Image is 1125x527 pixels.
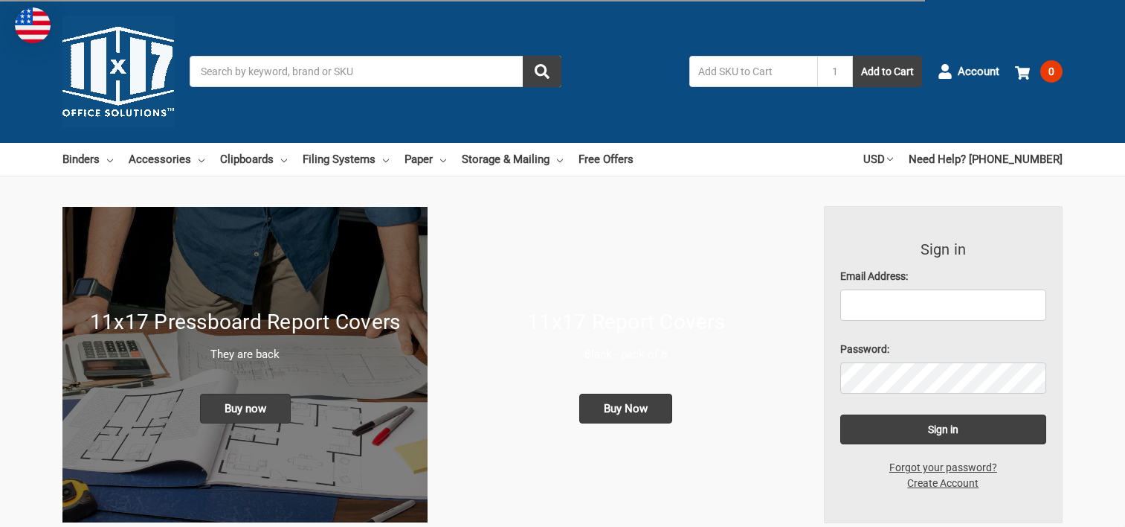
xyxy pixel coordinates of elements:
[443,207,808,523] a: 11x17 Report Covers 11x17 Report Covers Black - pack of 6 Buy Now
[15,7,51,43] img: duty and tax information for United States
[853,56,922,87] button: Add to Cart
[840,269,1047,284] label: Email Address:
[459,346,793,363] p: Black - pack of 6
[62,16,174,127] img: 11x17.com
[1015,52,1063,91] a: 0
[579,394,672,424] span: Buy Now
[840,238,1047,261] h3: Sign in
[840,342,1047,357] label: Password:
[62,207,428,523] a: New 11x17 Pressboard Binders 11x17 Pressboard Report Covers They are back Buy now
[899,476,987,491] a: Create Account
[62,207,428,523] img: New 11x17 Pressboard Binders
[78,307,412,338] h1: 11x17 Pressboard Report Covers
[129,143,204,176] a: Accessories
[840,415,1047,444] input: Sign in
[938,52,999,91] a: Account
[303,143,389,176] a: Filing Systems
[958,63,999,80] span: Account
[62,143,113,176] a: Binders
[78,346,412,363] p: They are back
[863,143,893,176] a: USD
[404,143,446,176] a: Paper
[200,394,291,424] span: Buy now
[909,143,1063,176] a: Need Help? [PHONE_NUMBER]
[881,460,1005,476] a: Forgot your password?
[220,143,287,176] a: Clipboards
[462,143,563,176] a: Storage & Mailing
[190,56,561,87] input: Search by keyword, brand or SKU
[689,56,817,87] input: Add SKU to Cart
[578,143,634,176] a: Free Offers
[459,307,793,338] h1: 11x17 Report Covers
[443,207,808,523] img: 11x17 Report Covers
[1040,60,1063,83] span: 0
